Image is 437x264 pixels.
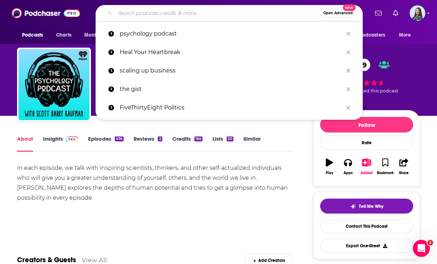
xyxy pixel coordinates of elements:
[320,9,356,17] button: Open AdvancedNew
[172,135,203,152] a: Credits164
[96,43,363,61] a: Heal Your Heartbreak
[79,28,119,42] button: open menu
[17,163,293,203] div: In each episode, we talk with inspiring scientists, thinkers, and other self-actualized individua...
[357,88,398,93] span: rated this podcast
[96,5,363,21] div: Search podcasts, credits, & more...
[351,30,385,40] span: For Podcasters
[320,135,413,150] div: Rate
[194,136,203,141] div: 164
[313,54,420,98] div: 79 8 peoplerated this podcast
[323,11,353,15] span: Open Advanced
[413,240,430,257] iframe: Intercom live chat
[120,43,343,61] p: Heal Your Heartbreak
[390,7,401,19] a: Show notifications dropdown
[212,135,233,152] a: Lists20
[359,204,383,209] span: Tell Me Why
[399,171,409,175] div: Share
[320,199,413,214] button: tell me why sparkleTell Me Why
[17,135,33,152] a: About
[350,204,356,209] img: tell me why sparkle
[134,135,162,152] a: Reviews2
[84,30,109,40] span: Monitoring
[120,80,343,98] p: the gist
[96,61,363,80] a: scaling up business
[17,28,52,42] button: open menu
[120,25,343,43] p: psychology podcast
[346,28,395,42] button: open menu
[395,154,413,179] button: Share
[343,4,356,11] span: New
[372,7,384,19] a: Show notifications dropdown
[88,135,124,152] a: Episodes474
[410,5,425,21] button: Show profile menu
[399,30,411,40] span: More
[394,28,420,42] button: open menu
[115,136,124,141] div: 474
[427,240,433,246] span: 1
[326,171,333,175] div: Play
[82,256,107,264] a: View All
[339,154,357,179] button: Apps
[320,154,339,179] button: Play
[115,7,320,19] input: Search podcasts, credits, & more...
[410,5,425,21] img: User Profile
[158,136,162,141] div: 2
[96,80,363,98] a: the gist
[361,171,373,175] div: Added
[320,239,413,253] button: Export One-Sheet
[120,98,343,117] p: FiveThirtyEight Politics
[344,171,353,175] div: Apps
[96,98,363,117] a: FiveThirtyEight Politics
[120,61,343,80] p: scaling up business
[227,136,233,141] div: 20
[243,135,261,152] a: Similar
[12,6,80,20] img: Podchaser - Follow, Share and Rate Podcasts
[320,219,413,233] a: Contact This Podcast
[22,30,43,40] span: Podcasts
[56,30,71,40] span: Charts
[66,136,78,142] img: Podchaser Pro
[43,135,78,152] a: InsightsPodchaser Pro
[357,154,376,179] button: Added
[377,171,394,175] div: Bookmark
[96,25,363,43] a: psychology podcast
[52,28,76,42] a: Charts
[376,154,394,179] button: Bookmark
[320,117,413,133] button: Follow
[18,49,90,120] img: The Psychology Podcast
[410,5,425,21] span: Logged in as brookefortierpr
